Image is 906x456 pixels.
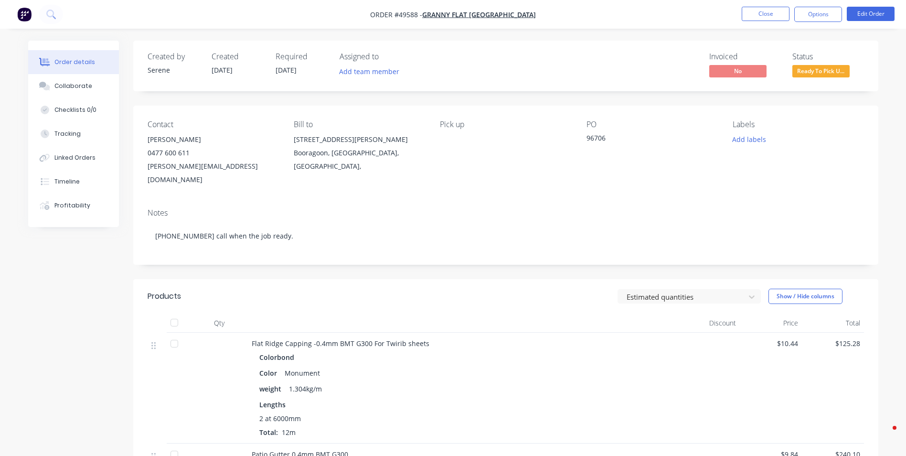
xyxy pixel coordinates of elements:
[28,98,119,122] button: Checklists 0/0
[709,52,781,61] div: Invoiced
[874,423,896,446] iframe: Intercom live chat
[54,58,95,66] div: Order details
[276,52,328,61] div: Required
[259,366,281,380] div: Color
[278,428,299,437] span: 12m
[340,65,405,78] button: Add team member
[294,133,425,146] div: [STREET_ADDRESS][PERSON_NAME]
[252,339,429,348] span: Flat Ridge Capping -0.4mm BMT G300 For Twirib sheets
[285,382,326,396] div: 1.304kg/m
[794,7,842,22] button: Options
[191,314,248,333] div: Qty
[28,74,119,98] button: Collaborate
[148,133,278,146] div: [PERSON_NAME]
[847,7,895,21] button: Edit Order
[740,314,802,333] div: Price
[792,65,850,79] button: Ready To Pick U...
[148,291,181,302] div: Products
[148,120,278,129] div: Contact
[440,120,571,129] div: Pick up
[148,160,278,186] div: [PERSON_NAME][EMAIL_ADDRESS][DOMAIN_NAME]
[28,170,119,194] button: Timeline
[148,221,864,250] div: [PHONE_NUMBER] call when the job ready.
[259,413,301,423] span: 2 at 6000mm
[259,382,285,396] div: weight
[340,52,435,61] div: Assigned to
[54,82,92,90] div: Collaborate
[148,52,200,61] div: Created by
[54,153,96,162] div: Linked Orders
[28,50,119,74] button: Order details
[54,106,96,114] div: Checklists 0/0
[709,65,767,77] span: No
[148,133,278,186] div: [PERSON_NAME]0477 600 611[PERSON_NAME][EMAIL_ADDRESS][DOMAIN_NAME]
[148,65,200,75] div: Serene
[259,350,298,364] div: Colorbond
[276,65,297,75] span: [DATE]
[294,133,425,173] div: [STREET_ADDRESS][PERSON_NAME]Booragoon, [GEOGRAPHIC_DATA], [GEOGRAPHIC_DATA],
[742,7,789,21] button: Close
[792,65,850,77] span: Ready To Pick U...
[148,146,278,160] div: 0477 600 611
[422,10,536,19] a: Granny Flat [GEOGRAPHIC_DATA]
[678,314,740,333] div: Discount
[768,289,842,304] button: Show / Hide columns
[212,52,264,61] div: Created
[806,338,860,348] span: $125.28
[294,146,425,173] div: Booragoon, [GEOGRAPHIC_DATA], [GEOGRAPHIC_DATA],
[28,146,119,170] button: Linked Orders
[733,120,863,129] div: Labels
[259,428,278,437] span: Total:
[727,133,771,146] button: Add labels
[28,122,119,146] button: Tracking
[792,52,864,61] div: Status
[370,10,422,19] span: Order #49588 -
[54,177,80,186] div: Timeline
[54,201,90,210] div: Profitability
[281,366,324,380] div: Monument
[148,208,864,217] div: Notes
[212,65,233,75] span: [DATE]
[294,120,425,129] div: Bill to
[586,120,717,129] div: PO
[54,130,81,138] div: Tracking
[259,400,286,410] span: Lengths
[334,65,404,78] button: Add team member
[28,194,119,217] button: Profitability
[802,314,864,333] div: Total
[17,7,32,22] img: Factory
[586,133,706,146] div: 96706
[744,338,798,348] span: $10.44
